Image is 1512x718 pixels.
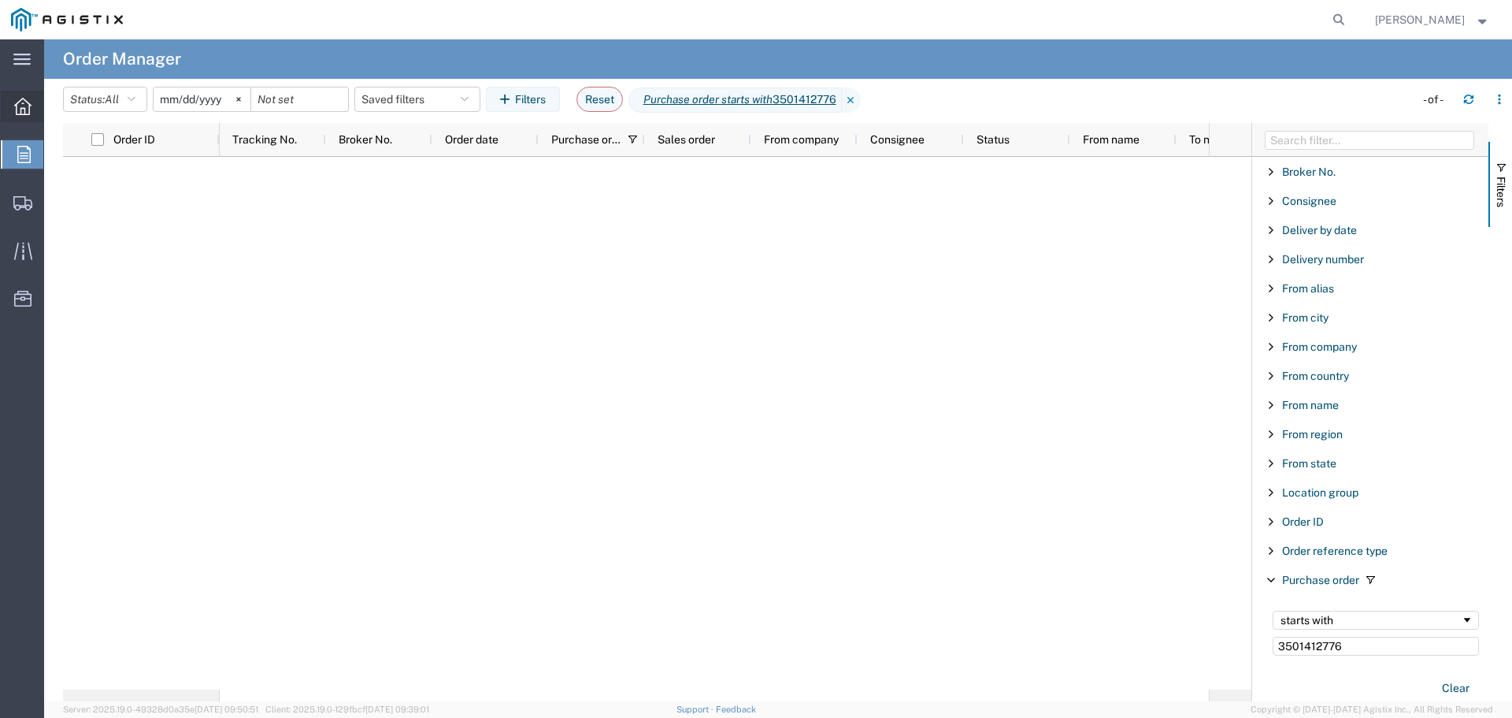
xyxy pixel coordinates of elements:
span: From country [1282,370,1349,382]
span: Purchase order [551,133,621,146]
span: From state [1282,457,1336,470]
span: Consignee [870,133,925,146]
div: Filter List 27 Filters [1252,157,1488,701]
span: Consignee [1282,195,1336,207]
span: From name [1083,133,1140,146]
span: [DATE] 09:39:01 [365,705,429,714]
h4: Order Manager [63,39,181,79]
span: Broker No. [1282,166,1336,178]
input: Filter Columns Input [1265,131,1474,150]
span: From city [1282,311,1329,324]
span: Server: 2025.19.0-49328d0a35e [63,705,258,714]
button: Reset [576,87,623,112]
div: - of - [1423,91,1451,108]
span: Purchase order starts with 3501412776 [628,87,842,113]
input: Filter Value [1273,637,1479,656]
span: Client: 2025.19.0-129fbcf [265,705,429,714]
span: From alias [1282,282,1334,295]
i: Purchase order starts with [643,91,773,108]
span: Tracking No. [232,133,297,146]
div: Filtering operator [1273,611,1479,630]
a: Feedback [716,705,756,714]
span: From region [1282,428,1343,441]
span: From name [1282,399,1339,411]
span: Status [976,133,1010,146]
span: Order reference type [1282,545,1388,557]
span: To name [1189,133,1232,146]
button: Status:All [63,87,147,112]
button: [PERSON_NAME] [1374,10,1491,29]
span: Delivery number [1282,253,1364,266]
span: Sales order [658,133,715,146]
div: starts with [1280,614,1461,627]
span: Purchase order [1282,574,1359,586]
span: Location group [1282,486,1358,499]
span: From company [764,133,839,146]
span: From company [1282,340,1357,353]
span: Filters [1495,177,1507,207]
span: Deliver by date [1282,224,1357,236]
input: Not set [251,87,348,111]
span: Copyright © [DATE]-[DATE] Agistix Inc., All Rights Reserved [1251,703,1493,716]
button: Saved filters [354,87,480,112]
span: Broker No. [339,133,392,146]
span: Dave Thomas [1375,11,1465,28]
span: All [105,93,119,106]
span: Order ID [1282,515,1324,528]
img: logo [11,8,123,32]
a: Support [676,705,716,714]
span: Order date [445,133,498,146]
input: Not set [154,87,250,111]
button: Clear [1432,675,1479,701]
button: Filters [486,87,560,112]
span: [DATE] 09:50:51 [195,705,258,714]
span: Order ID [113,133,155,146]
